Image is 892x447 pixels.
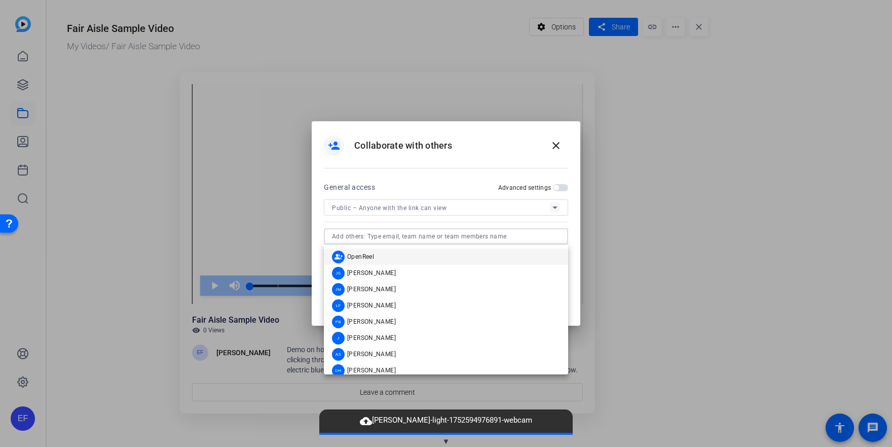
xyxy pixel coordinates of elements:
[332,316,345,328] div: PB
[332,299,345,312] div: LF
[360,415,372,427] mat-icon: cloud_upload
[332,332,345,345] div: J
[328,140,340,152] mat-icon: person_add
[332,364,345,377] div: DH
[332,230,560,243] input: Add others: Type email, team name or team members name
[347,366,396,374] span: [PERSON_NAME]
[347,253,374,261] span: OpenReel
[498,184,551,192] h2: Advanced settings
[347,318,396,326] span: [PERSON_NAME]
[347,350,396,358] span: [PERSON_NAME]
[332,251,345,263] mat-icon: group_add
[324,181,375,193] h2: General access
[347,301,396,310] span: [PERSON_NAME]
[355,415,537,427] span: [PERSON_NAME]-light-1752594976891-webcam
[347,285,396,293] span: [PERSON_NAME]
[550,140,562,152] mat-icon: close
[332,348,345,361] div: AS
[354,140,452,152] h1: Collaborate with others
[442,437,450,446] span: ▼
[332,204,447,212] span: Public – Anyone with the link can view
[332,283,345,296] div: JM
[347,269,396,277] span: [PERSON_NAME]
[347,334,396,342] span: [PERSON_NAME]
[332,267,345,280] div: JS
